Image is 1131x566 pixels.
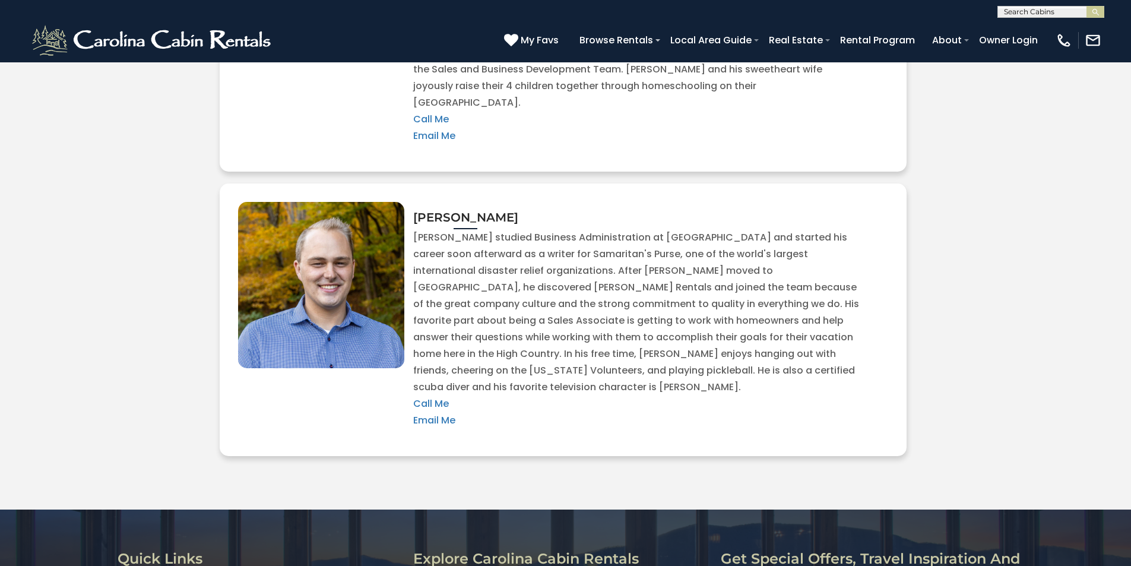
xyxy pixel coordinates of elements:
a: My Favs [504,33,562,48]
a: Call Me [413,397,449,410]
a: Local Area Guide [664,30,758,50]
p: [PERSON_NAME] studied Business Administration at [GEOGRAPHIC_DATA] and started his career soon af... [413,229,861,429]
a: Real Estate [763,30,829,50]
span: My Favs [521,33,559,48]
a: Email Me [413,129,455,143]
img: # [238,202,404,368]
img: phone-regular-white.png [1056,32,1072,49]
a: Browse Rentals [574,30,659,50]
a: Owner Login [973,30,1044,50]
h3: [PERSON_NAME] [413,211,518,229]
img: White-1-2.png [30,23,276,58]
a: Call Me [413,112,449,126]
img: mail-regular-white.png [1085,32,1101,49]
a: Rental Program [834,30,921,50]
a: Email Me [413,413,455,427]
a: About [926,30,968,50]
